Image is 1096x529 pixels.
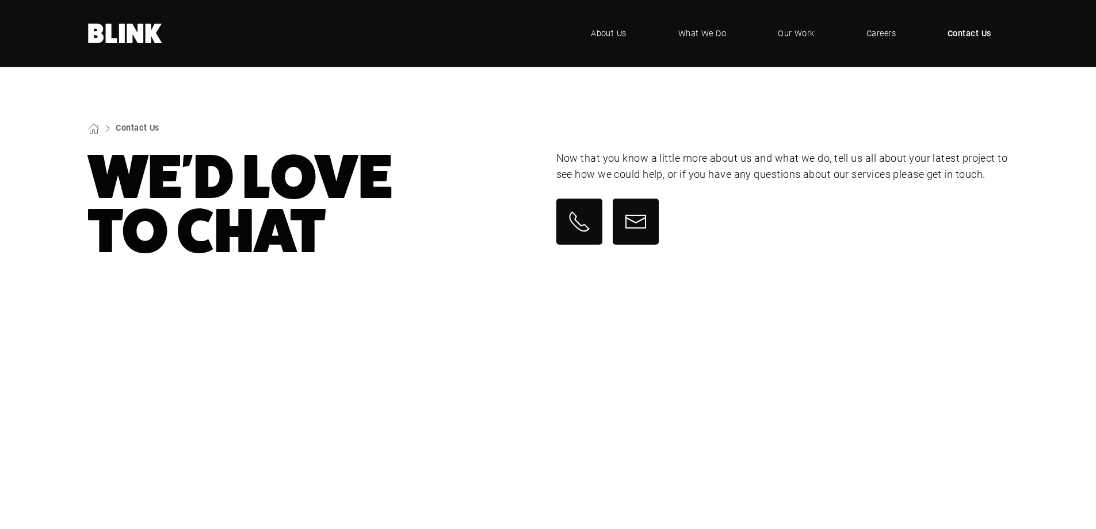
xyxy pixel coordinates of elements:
[866,27,896,40] span: Careers
[591,27,627,40] span: About Us
[88,150,540,258] h1: We'd Love To Chat
[778,27,815,40] span: Our Work
[948,27,991,40] span: Contact Us
[88,24,163,43] a: Home
[678,27,727,40] span: What We Do
[930,16,1009,51] a: Contact Us
[574,16,644,51] a: About Us
[556,150,1009,182] p: Now that you know a little more about us and what we do, tell us all about your latest project to...
[761,16,832,51] a: Our Work
[661,16,744,51] a: What We Do
[116,122,159,133] a: Contact Us
[849,16,913,51] a: Careers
